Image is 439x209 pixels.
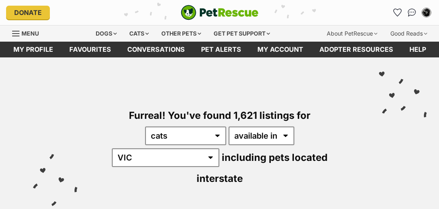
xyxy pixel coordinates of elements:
a: Conversations [405,6,418,19]
ul: Account quick links [391,6,433,19]
a: Menu [12,25,45,40]
div: Cats [124,25,154,42]
img: Jon Theodorou profile pic [422,8,430,17]
div: Good Reads [385,25,433,42]
a: My account [249,42,311,57]
a: PetRescue [181,5,259,20]
span: Furreal! You've found 1,621 listings for [129,110,311,121]
img: logo-cat-932fe2b9b8326f06289b0f2fb663e598f794de774fb13d1741a6617ecf9a85b4.svg [181,5,259,20]
img: chat-41dd97257d64d25036548639549fe6c8038ab92f7586957e7f3b1b290dea8141.svg [408,8,416,17]
a: Adopter resources [311,42,401,57]
div: Other pets [156,25,207,42]
a: My profile [5,42,61,57]
button: My account [420,6,433,19]
span: Menu [21,30,39,37]
a: Favourites [61,42,119,57]
a: Donate [6,6,50,19]
a: Favourites [391,6,404,19]
div: About PetRescue [321,25,383,42]
div: Get pet support [208,25,276,42]
a: Pet alerts [193,42,249,57]
a: Help [401,42,434,57]
div: Dogs [90,25,122,42]
a: conversations [119,42,193,57]
span: including pets located interstate [197,152,328,184]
